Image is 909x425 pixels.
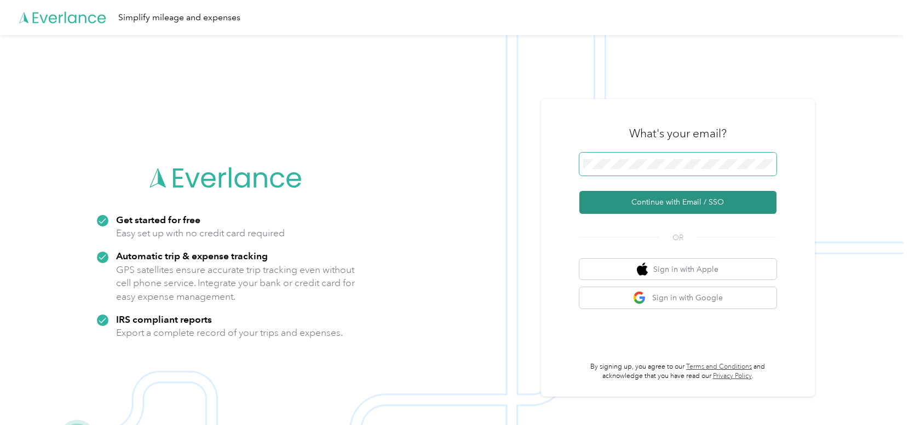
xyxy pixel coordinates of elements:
h3: What's your email? [629,126,727,141]
div: Simplify mileage and expenses [118,11,240,25]
button: Continue with Email / SSO [579,191,776,214]
button: apple logoSign in with Apple [579,259,776,280]
img: apple logo [637,263,648,276]
p: By signing up, you agree to our and acknowledge that you have read our . [579,362,776,381]
span: OR [659,232,697,243]
p: Easy set up with no credit card required [116,226,285,240]
a: Terms and Conditions [686,363,752,371]
strong: Automatic trip & expense tracking [116,250,268,261]
button: google logoSign in with Google [579,287,776,308]
p: Export a complete record of your trips and expenses. [116,326,343,340]
a: Privacy Policy [713,372,752,380]
strong: Get started for free [116,214,200,225]
p: GPS satellites ensure accurate trip tracking even without cell phone service. Integrate your bank... [116,263,355,304]
strong: IRS compliant reports [116,313,212,325]
img: google logo [633,291,647,305]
